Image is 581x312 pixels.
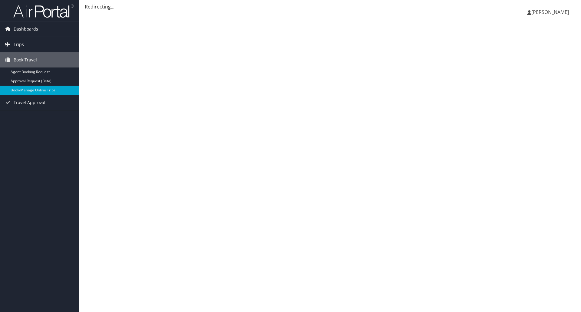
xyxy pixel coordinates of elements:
[13,4,74,18] img: airportal-logo.png
[85,3,575,10] div: Redirecting...
[14,95,45,110] span: Travel Approval
[14,21,38,37] span: Dashboards
[531,9,569,15] span: [PERSON_NAME]
[527,3,575,21] a: [PERSON_NAME]
[14,37,24,52] span: Trips
[14,52,37,67] span: Book Travel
